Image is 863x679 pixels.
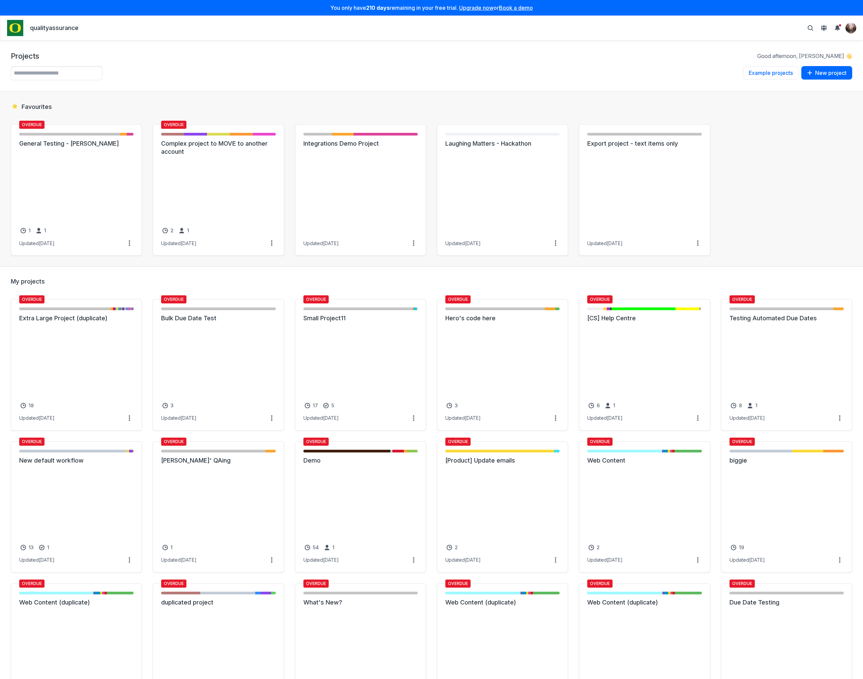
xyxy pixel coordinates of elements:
a: 1 [161,543,174,552]
button: Toggle search bar [805,23,816,33]
p: qualityassurance [30,24,79,32]
a: Web Content (duplicate) [445,598,560,607]
span: Overdue [445,580,471,588]
a: Extra Large Project (duplicate) [19,314,133,322]
a: Bulk Due Date Test [161,314,275,322]
div: Updated [DATE] [303,240,339,246]
div: Updated [DATE] [730,557,765,563]
a: Web Content (duplicate) [19,598,133,607]
a: 18 [19,402,35,410]
a: Upgrade now [459,4,494,11]
a: 1 [323,543,336,552]
span: Overdue [303,438,329,446]
a: New default workflow [19,456,133,465]
a: [Product] Update emails [445,456,560,465]
a: 54 [303,543,320,552]
div: Updated [DATE] [19,240,55,246]
div: Updated [DATE] [161,557,197,563]
div: Updated [DATE] [445,415,481,421]
a: Export project - text items only [587,140,702,148]
a: 19 [730,543,745,552]
span: Overdue [161,295,186,303]
div: Updated [DATE] [19,415,55,421]
a: 5 [322,402,335,410]
a: Book a demo [499,4,533,11]
div: Updated [DATE] [303,557,339,563]
a: Demo [303,456,418,465]
span: Overdue [19,580,44,588]
div: Updated [DATE] [445,557,481,563]
div: Updated [DATE] [161,415,197,421]
span: Overdue [730,580,755,588]
span: Overdue [587,295,613,303]
a: biggie [730,456,844,465]
span: Overdue [730,295,755,303]
button: Example projects [743,66,799,80]
summary: View Notifications [832,23,845,33]
a: duplicated project [161,598,275,607]
span: Overdue [161,121,186,129]
a: 1 [35,227,48,235]
div: Updated [DATE] [587,415,623,421]
a: Web Content [587,456,702,465]
a: 1 [604,402,617,410]
a: 3 [161,402,175,410]
a: 2 [161,227,175,235]
span: Overdue [161,438,186,446]
a: Due Date Testing [730,598,844,607]
a: 1 [19,227,32,235]
a: [CS] Help Centre [587,314,702,322]
a: 1 [178,227,190,235]
a: 3 [445,402,459,410]
button: View People & Groups [819,23,829,33]
a: General Testing - [PERSON_NAME] [19,140,133,148]
span: Overdue [445,295,471,303]
img: Account logo [7,20,23,36]
span: Overdue [587,580,613,588]
a: 1 [746,402,759,410]
a: 2 [587,543,601,552]
h2: Favourites [11,102,852,111]
a: 13 [19,543,35,552]
a: Integrations Demo Project [303,140,418,148]
span: Overdue [19,121,44,129]
button: New project [801,66,852,80]
p: Good afternoon, [PERSON_NAME] 👋 [757,52,852,60]
a: Project Dashboard [7,20,23,36]
div: Updated [DATE] [445,240,481,246]
span: Overdue [730,438,755,446]
span: Overdue [587,438,613,446]
a: Complex project to MOVE to another account [161,140,275,156]
span: Overdue [19,295,44,303]
p: You only have remaining in your free trial. or [4,4,859,11]
span: Overdue [303,580,329,588]
a: 6 [587,402,601,410]
a: What's New? [303,598,418,607]
a: 2 [445,543,459,552]
span: Overdue [303,295,329,303]
div: Updated [DATE] [587,557,623,563]
a: Laughing Matters - Hackathon [445,140,560,148]
h1: Projects [11,51,39,61]
strong: 210 days [366,4,390,11]
span: Overdue [445,438,471,446]
div: Updated [DATE] [587,240,623,246]
span: Overdue [161,580,186,588]
a: 8 [730,402,743,410]
a: Small Project11 [303,314,418,322]
div: Updated [DATE] [19,557,55,563]
h2: My projects [11,277,852,286]
span: Overdue [19,438,44,446]
summary: View profile menu [845,23,856,33]
a: 17 [303,402,319,410]
div: Updated [DATE] [303,415,339,421]
a: 1 [38,543,51,552]
img: Your avatar [845,23,856,33]
a: Hero's code here [445,314,560,322]
a: Testing Automated Due Dates [730,314,844,322]
a: [PERSON_NAME]' QAing [161,456,275,465]
div: Updated [DATE] [730,415,765,421]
